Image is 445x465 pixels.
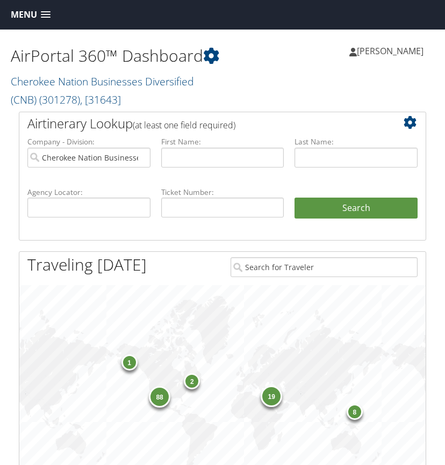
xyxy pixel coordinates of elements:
div: 88 [149,386,170,407]
h2: Airtinerary Lookup [27,114,384,133]
button: Search [295,198,418,219]
div: 8 [347,403,363,419]
span: ( 301278 ) [39,92,80,107]
a: Menu [5,6,56,24]
label: Ticket Number: [161,187,284,198]
label: Last Name: [295,136,418,147]
label: Agency Locator: [27,187,150,198]
label: Company - Division: [27,136,150,147]
span: [PERSON_NAME] [357,45,424,57]
div: 1 [121,354,138,370]
span: , [ 31643 ] [80,92,121,107]
div: 19 [261,386,282,407]
a: Cherokee Nation Businesses Diversified (CNB) [11,74,193,107]
div: 2 [184,373,200,389]
input: Search for Traveler [231,257,418,277]
h1: AirPortal 360™ Dashboard [11,45,223,67]
label: First Name: [161,136,284,147]
h1: Traveling [DATE] [27,253,147,276]
span: (at least one field required) [133,119,235,131]
a: [PERSON_NAME] [349,35,434,67]
span: Menu [11,10,37,20]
